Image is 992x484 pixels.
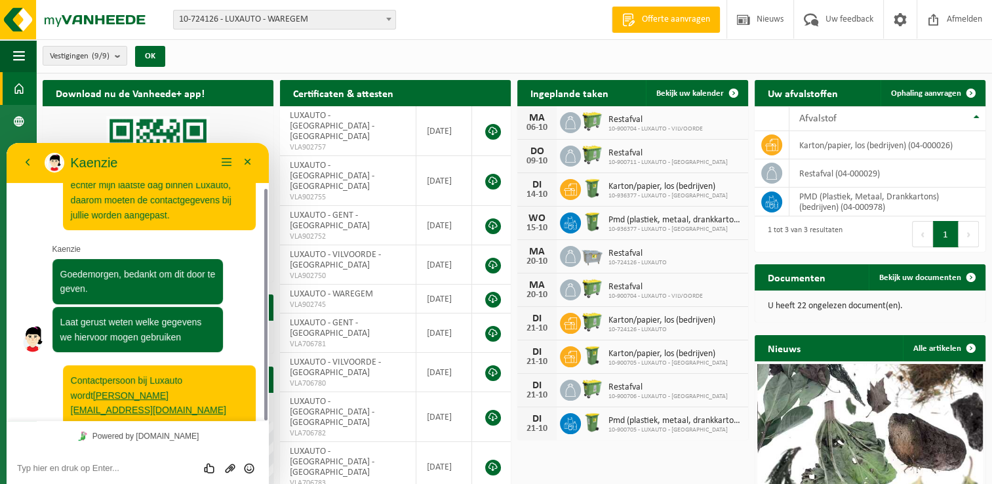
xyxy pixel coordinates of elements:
[290,318,370,338] span: LUXAUTO - GENT - [GEOGRAPHIC_DATA]
[959,221,979,247] button: Next
[416,106,472,156] td: [DATE]
[933,221,959,247] button: 1
[517,80,622,106] h2: Ingeplande taken
[608,226,742,233] span: 10-936377 - LUXAUTO - [GEOGRAPHIC_DATA]
[92,52,109,60] count: (9/9)
[416,313,472,353] td: [DATE]
[881,80,984,106] a: Ophaling aanvragen
[290,447,374,477] span: LUXAUTO - [GEOGRAPHIC_DATA] - [GEOGRAPHIC_DATA]
[608,249,667,259] span: Restafval
[416,285,472,313] td: [DATE]
[608,315,715,326] span: Karton/papier, los (bedrijven)
[214,319,233,332] button: Upload bestand
[43,46,127,66] button: Vestigingen(9/9)
[524,280,550,291] div: MA
[135,46,165,67] button: OK
[524,123,550,132] div: 06-10
[7,143,269,484] iframe: chat widget
[524,357,550,367] div: 21-10
[524,313,550,324] div: DI
[416,353,472,392] td: [DATE]
[608,416,742,426] span: Pmd (plastiek, metaal, drankkartons) (bedrijven)
[608,292,703,300] span: 10-900704 - LUXAUTO - VILVOORDE
[194,319,214,332] div: Beoordeel deze chat
[524,157,550,166] div: 09-10
[290,232,406,242] span: VLA902752
[789,131,985,159] td: karton/papier, los (bedrijven) (04-000026)
[639,13,713,26] span: Offerte aanvragen
[233,319,252,332] button: Emoji invoeren
[581,211,603,233] img: WB-0240-HPE-GN-50
[646,80,747,106] a: Bekijk uw kalender
[173,10,396,30] span: 10-724126 - LUXAUTO - WAREGEM
[290,142,406,153] span: VLA902757
[524,213,550,224] div: WO
[755,264,839,290] h2: Documenten
[416,392,472,442] td: [DATE]
[290,271,406,281] span: VLA902750
[524,146,550,157] div: DO
[608,382,728,393] span: Restafval
[581,110,603,132] img: WB-0660-HPE-GN-50
[608,326,715,334] span: 10-724126 - LUXAUTO
[290,111,374,142] span: LUXAUTO - [GEOGRAPHIC_DATA] - [GEOGRAPHIC_DATA]
[290,357,381,378] span: LUXAUTO - VILVOORDE - [GEOGRAPHIC_DATA]
[290,289,373,299] span: LUXAUTO - WAREGEM
[789,188,985,216] td: PMD (Plastiek, Metaal, Drankkartons) (bedrijven) (04-000978)
[524,324,550,333] div: 21-10
[524,414,550,424] div: DI
[789,159,985,188] td: restafval (04-000029)
[581,411,603,434] img: WB-0240-HPE-GN-50
[608,259,667,267] span: 10-724126 - LUXAUTO
[581,144,603,166] img: WB-0660-HPE-GN-50
[799,113,837,124] span: Afvalstof
[524,180,550,190] div: DI
[524,291,550,300] div: 20-10
[524,247,550,257] div: MA
[608,115,703,125] span: Restafval
[54,126,209,151] span: Goedemorgen, bedankt om dit door te geven.
[869,264,984,291] a: Bekijk uw documenten
[608,159,728,167] span: 10-900711 - LUXAUTO - [GEOGRAPHIC_DATA]
[581,244,603,266] img: WB-2500-GAL-GY-01
[64,232,220,272] span: Contactpersoon bij Luxauto wordt
[581,177,603,199] img: WB-0240-HPE-GN-50
[755,335,814,361] h2: Nieuws
[290,378,406,389] span: VLA706780
[608,182,728,192] span: Karton/papier, los (bedrijven)
[524,257,550,266] div: 20-10
[608,282,703,292] span: Restafval
[656,89,724,98] span: Bekijk uw kalender
[761,220,843,249] div: 1 tot 3 van 3 resultaten
[581,311,603,333] img: WB-0660-HPE-GN-50
[280,80,407,106] h2: Certificaten & attesten
[755,80,851,106] h2: Uw afvalstoffen
[608,359,728,367] span: 10-900705 - LUXAUTO - [GEOGRAPHIC_DATA]
[581,378,603,400] img: WB-0660-HPE-GN-50
[290,339,406,350] span: VLA706781
[64,247,220,273] a: [PERSON_NAME][EMAIL_ADDRESS][DOMAIN_NAME]
[290,192,406,203] span: VLA902755
[174,10,395,29] span: 10-724126 - LUXAUTO - WAREGEM
[524,380,550,391] div: DI
[290,428,406,439] span: VLA706782
[290,397,374,428] span: LUXAUTO - [GEOGRAPHIC_DATA] - [GEOGRAPHIC_DATA]
[290,211,370,231] span: LUXAUTO - GENT - [GEOGRAPHIC_DATA]
[43,106,273,279] img: Download de VHEPlus App
[13,183,39,209] img: Profielafbeelding agent
[608,125,703,133] span: 10-900704 - LUXAUTO - VILVOORDE
[612,7,720,33] a: Offerte aanvragen
[581,277,603,300] img: WB-0660-HPE-GN-50
[524,391,550,400] div: 21-10
[608,349,728,359] span: Karton/papier, los (bedrijven)
[524,190,550,199] div: 14-10
[50,47,109,66] span: Vestigingen
[879,273,961,282] span: Bekijk uw documenten
[290,300,406,310] span: VLA902745
[194,319,252,332] div: Group of buttons
[416,206,472,245] td: [DATE]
